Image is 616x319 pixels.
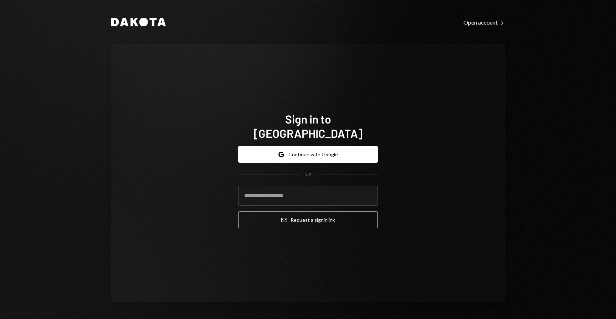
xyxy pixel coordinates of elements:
h1: Sign in to [GEOGRAPHIC_DATA] [238,112,378,140]
a: Open account [463,18,505,26]
div: Open account [463,19,505,26]
button: Request a signinlink [238,211,378,228]
div: OR [305,171,311,177]
button: Continue with Google [238,146,378,163]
